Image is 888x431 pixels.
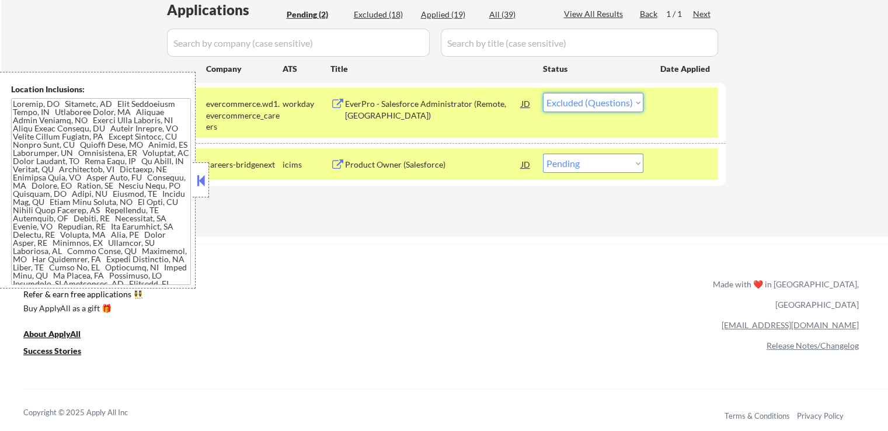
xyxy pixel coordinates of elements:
div: Product Owner (Salesforce) [345,159,521,171]
u: About ApplyAll [23,329,81,339]
a: Release Notes/Changelog [767,340,859,350]
input: Search by company (case sensitive) [167,29,430,57]
div: careers-bridgenext [206,159,283,171]
div: Made with ❤️ in [GEOGRAPHIC_DATA], [GEOGRAPHIC_DATA] [708,274,859,315]
div: Back [640,8,659,20]
a: [EMAIL_ADDRESS][DOMAIN_NAME] [722,320,859,330]
div: Pending (2) [287,9,345,20]
div: View All Results [564,8,626,20]
div: Next [693,8,712,20]
div: ATS [283,63,330,75]
div: icims [283,159,330,171]
div: Excluded (18) [354,9,412,20]
div: Copyright © 2025 Apply All Inc [23,407,158,419]
div: Applications [167,3,283,17]
a: Buy ApplyAll as a gift 🎁 [23,303,140,317]
div: evercommerce.wd1.evercommerce_careers [206,98,283,133]
div: Location Inclusions: [11,84,191,95]
div: Applied (19) [421,9,479,20]
div: JD [520,93,532,114]
div: Date Applied [660,63,712,75]
div: JD [520,154,532,175]
div: Buy ApplyAll as a gift 🎁 [23,304,140,312]
div: 1 / 1 [666,8,693,20]
input: Search by title (case sensitive) [441,29,718,57]
a: Success Stories [23,345,97,360]
div: workday [283,98,330,110]
a: Refer & earn free applications 👯‍♀️ [23,290,469,303]
a: About ApplyAll [23,328,97,343]
u: Success Stories [23,346,81,356]
a: Terms & Conditions [725,411,790,420]
div: EverPro - Salesforce Administrator (Remote, [GEOGRAPHIC_DATA]) [345,98,521,121]
div: Status [543,58,643,79]
div: Company [206,63,283,75]
a: Privacy Policy [797,411,844,420]
div: Title [330,63,532,75]
div: All (39) [489,9,548,20]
